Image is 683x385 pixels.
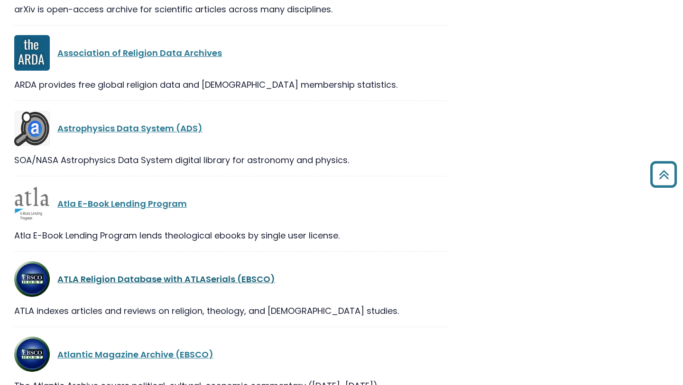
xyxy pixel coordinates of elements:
[646,165,681,183] a: Back to Top
[57,122,203,134] a: Astrophysics Data System (ADS)
[57,47,222,59] a: Association of Religion Data Archives
[57,348,213,360] a: Atlantic Magazine Archive (EBSCO)
[14,78,447,91] div: ARDA provides free global religion data and [DEMOGRAPHIC_DATA] membership statistics.
[14,229,447,242] div: Atla E-Book Lending Program lends theological ebooks by single user license.
[14,3,447,16] div: arXiv is open-access archive for scientific articles across many disciplines.
[14,304,447,317] div: ATLA indexes articles and reviews on religion, theology, and [DEMOGRAPHIC_DATA] studies.
[57,198,187,210] a: Atla E-Book Lending Program
[14,154,447,166] div: SOA/NASA Astrophysics Data System digital library for astronomy and physics.
[57,273,275,285] a: ATLA Religion Database with ATLASerials (EBSCO)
